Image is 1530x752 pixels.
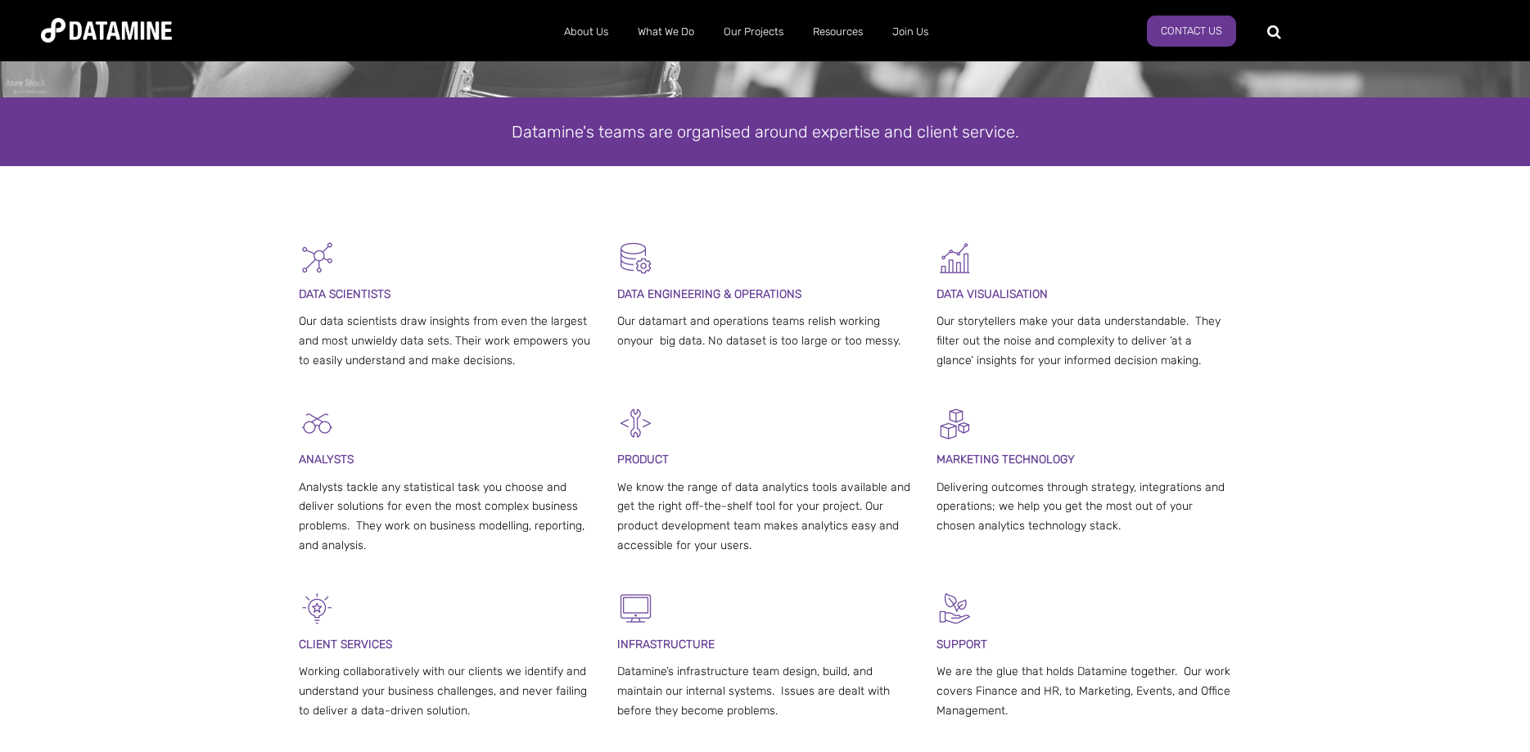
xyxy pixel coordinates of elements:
span: INFRASTRUCTURE [617,637,715,651]
img: Graph - Network [299,240,336,277]
p: Delivering outcomes through strategy, integrations and operations; we help you get the most out o... [937,478,1232,536]
img: Mentor [937,590,973,627]
img: Client Services [299,590,336,627]
span: PRODUCT [617,453,669,466]
a: Contact Us [1147,16,1236,47]
span: ENT SERVICES [316,637,392,651]
span: SUPPORT [937,637,987,651]
img: Digital Activation [937,405,973,442]
p: Analysts tackle any statistical task you choose and deliver solutions for even the most complex b... [299,478,594,556]
p: We are the glue that holds Datamine together. Our work covers Finance and HR, to Marketing, Event... [937,662,1232,720]
span: DATA VISUALISATION [937,287,1048,301]
a: Our Projects [709,11,798,53]
img: Development [617,405,654,442]
span: Datamine's teams are organised around expertise and client service. [512,122,1019,142]
p: We know the range of data analytics tools available and get the right off-the-shelf tool for your... [617,478,913,556]
a: About Us [549,11,623,53]
img: Datamine [41,18,172,43]
span: DATA SCIENTISTS [299,287,390,301]
a: Resources [798,11,878,53]
p: Working collaboratively with our clients we identify and understand your business challenges, and... [299,662,594,720]
span: MARKETING TECHNOLOGY [937,453,1075,466]
a: Join Us [878,11,943,53]
p: Our data scientists draw insights from even the largest and most unwieldy data sets. Their work e... [299,312,594,370]
img: Analysts [299,405,336,442]
img: IT [617,590,654,627]
span: DATA ENGINEERING & OPERATIONS [617,287,801,301]
img: Graph 5 [937,240,973,277]
p: Our datamart and operations teams relish working onyour big data. No dataset is too large or too ... [617,312,913,351]
span: CLI [299,637,316,651]
p: Datamine’s infrastructure team design, build, and maintain our internal systems. Issues are dealt... [617,662,913,720]
p: Our storytellers make your data understandable. They filter out the noise and complexity to deliv... [937,312,1232,370]
span: ANALYSTS [299,453,354,466]
img: Datamart [617,240,654,277]
a: What We Do [623,11,709,53]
